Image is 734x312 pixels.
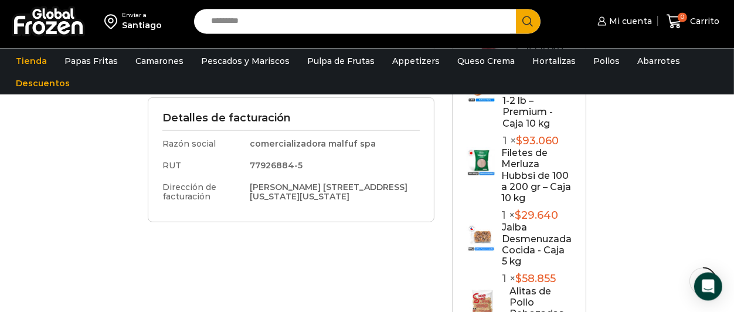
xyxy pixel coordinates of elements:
[122,11,162,19] div: Enviar a
[301,50,380,72] a: Pulpa de Frutas
[606,15,652,27] span: Mi cuenta
[244,130,419,154] td: comercializadora malfuf spa
[502,72,565,128] a: Filete de Salmón Salar 1-2 lb – Premium - Caja 10 kg
[501,209,572,222] p: 1 ×
[515,208,558,221] bdi: 29.640
[162,130,244,154] td: Razón social
[516,134,522,147] span: $
[515,272,522,284] span: $
[195,50,295,72] a: Pescados y Mariscos
[451,50,521,72] a: Queso Crema
[516,9,541,33] button: Search button
[10,50,53,72] a: Tienda
[515,272,556,284] bdi: 58.855
[678,12,687,22] span: 0
[664,8,722,35] a: 0 Carrito
[631,50,686,72] a: Abarrotes
[244,176,419,207] td: [PERSON_NAME] [STREET_ADDRESS][US_STATE][US_STATE]
[502,134,572,147] p: 1 ×
[10,72,76,94] a: Descuentos
[162,176,244,207] td: Dirección de facturación
[502,272,572,285] p: 1 ×
[59,50,124,72] a: Papas Fritas
[162,154,244,176] td: RUT
[122,19,162,31] div: Santiago
[526,50,582,72] a: Hortalizas
[587,50,626,72] a: Pollos
[502,221,572,266] a: Jaiba Desmenuzada Cocida - Caja 5 kg
[130,50,189,72] a: Camarones
[501,147,571,203] a: Filetes de Merluza Hubbsi de 100 a 200 gr – Caja 10 kg
[687,15,719,27] span: Carrito
[162,111,420,124] h3: Detalles de facturación
[386,50,446,72] a: Appetizers
[515,208,521,221] span: $
[594,9,652,33] a: Mi cuenta
[244,154,419,176] td: 77926884-5
[516,134,559,147] bdi: 93.060
[104,11,122,31] img: address-field-icon.svg
[694,272,722,300] div: Open Intercom Messenger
